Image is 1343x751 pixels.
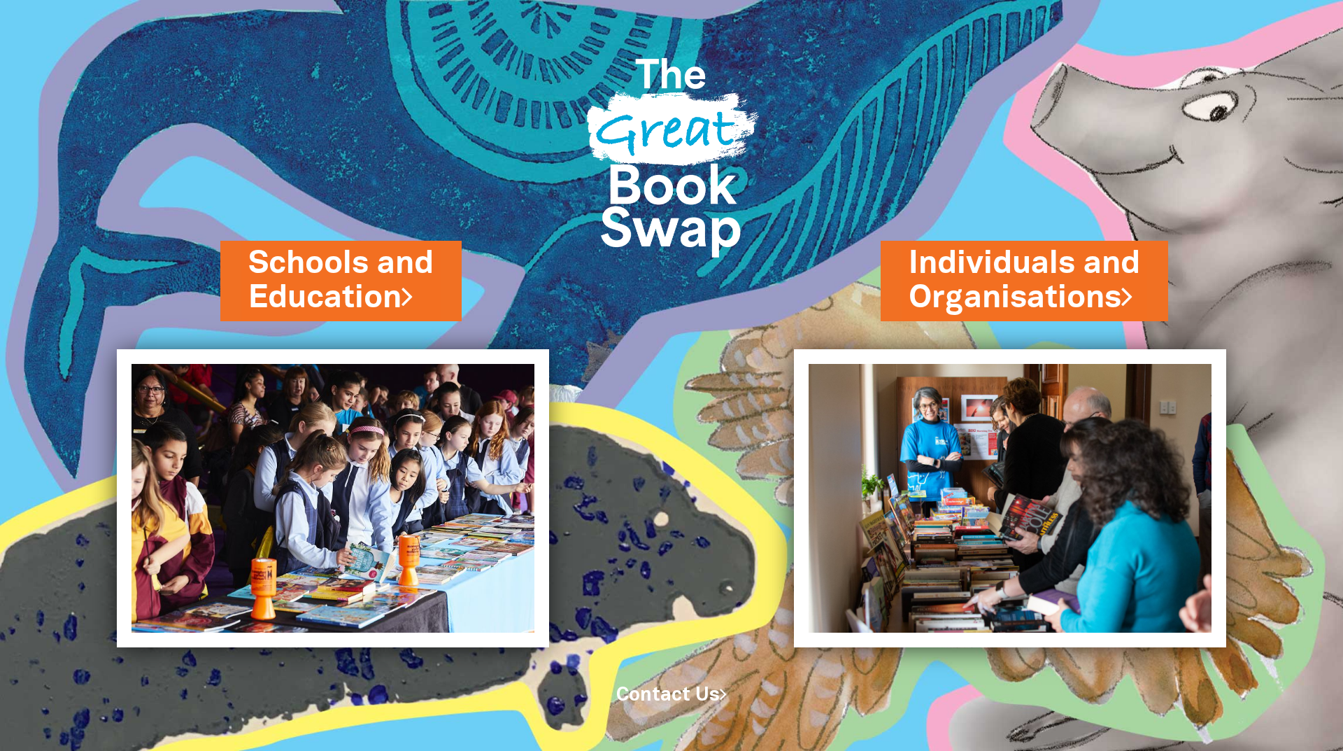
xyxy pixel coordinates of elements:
[794,349,1226,647] img: Individuals and Organisations
[909,241,1140,320] a: Individuals andOrganisations
[248,241,434,320] a: Schools andEducation
[570,17,773,286] img: Great Bookswap logo
[616,687,727,704] a: Contact Us
[117,349,549,647] img: Schools and Education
